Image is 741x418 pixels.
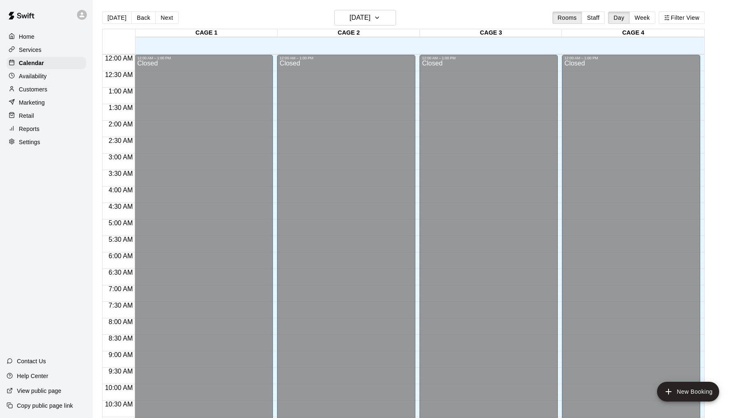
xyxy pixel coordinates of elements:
[107,220,135,227] span: 5:00 AM
[107,104,135,111] span: 1:30 AM
[7,136,86,148] a: Settings
[17,402,73,410] p: Copy public page link
[107,203,135,210] span: 4:30 AM
[19,98,45,107] p: Marketing
[155,12,178,24] button: Next
[107,236,135,243] span: 5:30 AM
[420,29,562,37] div: CAGE 3
[7,44,86,56] a: Services
[131,12,156,24] button: Back
[19,85,47,93] p: Customers
[659,12,705,24] button: Filter View
[7,83,86,96] a: Customers
[107,187,135,194] span: 4:00 AM
[280,56,413,60] div: 12:00 AM – 1:00 PM
[107,335,135,342] span: 8:30 AM
[564,56,698,60] div: 12:00 AM – 1:00 PM
[350,12,370,23] h6: [DATE]
[7,110,86,122] a: Retail
[107,368,135,375] span: 9:30 AM
[19,72,47,80] p: Availability
[19,125,40,133] p: Reports
[7,96,86,109] a: Marketing
[103,71,135,78] span: 12:30 AM
[7,70,86,82] a: Availability
[19,138,40,146] p: Settings
[562,29,704,37] div: CAGE 4
[277,29,420,37] div: CAGE 2
[107,269,135,276] span: 6:30 AM
[7,123,86,135] a: Reports
[17,387,61,395] p: View public page
[19,33,35,41] p: Home
[103,384,135,391] span: 10:00 AM
[17,357,46,365] p: Contact Us
[422,56,555,60] div: 12:00 AM – 1:00 PM
[107,170,135,177] span: 3:30 AM
[107,285,135,292] span: 7:00 AM
[107,351,135,358] span: 9:00 AM
[17,372,48,380] p: Help Center
[107,88,135,95] span: 1:00 AM
[629,12,655,24] button: Week
[19,112,34,120] p: Retail
[334,10,396,26] button: [DATE]
[103,55,135,62] span: 12:00 AM
[103,401,135,408] span: 10:30 AM
[608,12,629,24] button: Day
[135,29,278,37] div: CAGE 1
[107,252,135,259] span: 6:00 AM
[107,318,135,325] span: 8:00 AM
[19,46,42,54] p: Services
[19,59,44,67] p: Calendar
[7,57,86,69] a: Calendar
[552,12,582,24] button: Rooms
[107,302,135,309] span: 7:30 AM
[107,154,135,161] span: 3:00 AM
[582,12,605,24] button: Staff
[107,121,135,128] span: 2:00 AM
[7,30,86,43] a: Home
[107,137,135,144] span: 2:30 AM
[137,56,270,60] div: 12:00 AM – 1:00 PM
[657,382,719,402] button: add
[102,12,132,24] button: [DATE]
